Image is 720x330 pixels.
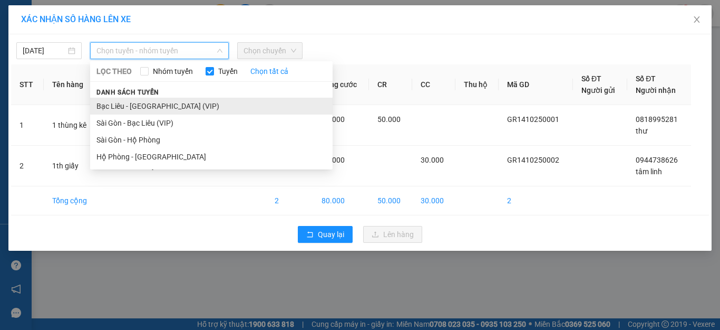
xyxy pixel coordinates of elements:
[363,226,422,243] button: uploadLên hàng
[636,86,676,95] span: Người nhận
[507,115,559,124] span: GR1410250001
[266,186,313,215] td: 2
[44,186,99,215] td: Tổng cộng
[412,186,455,215] td: 30.000
[44,146,99,186] td: 1th giấy
[90,131,333,148] li: Sài Gòn - Hộ Phòng
[322,115,345,124] span: 50.000
[90,98,333,115] li: Bạc Liêu - [GEOGRAPHIC_DATA] (VIP)
[149,65,197,77] span: Nhóm tuyến
[61,25,69,34] span: environment
[214,65,242,77] span: Tuyến
[412,64,455,105] th: CC
[96,65,132,77] span: LỌC THEO
[369,64,412,105] th: CR
[90,115,333,131] li: Sài Gòn - Bạc Liêu (VIP)
[499,64,573,105] th: Mã GD
[5,79,108,96] b: GỬI : VP Giá Rai
[23,45,66,56] input: 14/10/2025
[11,146,44,186] td: 2
[636,127,647,135] span: thư
[369,186,412,215] td: 50.000
[507,156,559,164] span: GR1410250002
[581,74,601,83] span: Số ĐT
[217,48,223,54] span: down
[61,52,69,60] span: phone
[244,43,296,59] span: Chọn chuyến
[693,15,701,24] span: close
[5,50,201,63] li: 0983 44 7777
[377,115,401,124] span: 50.000
[682,5,712,35] button: Close
[636,74,656,83] span: Số ĐT
[306,231,314,239] span: rollback
[313,64,369,105] th: Tổng cước
[636,156,678,164] span: 0944738626
[499,186,573,215] td: 2
[636,115,678,124] span: 0818995281
[455,64,499,105] th: Thu hộ
[61,7,114,20] b: TRÍ NHÂN
[250,65,288,77] a: Chọn tất cả
[313,186,369,215] td: 80.000
[11,105,44,146] td: 1
[96,43,222,59] span: Chọn tuyến - nhóm tuyến
[44,64,99,105] th: Tên hàng
[318,229,344,240] span: Quay lại
[11,64,44,105] th: STT
[322,156,345,164] span: 30.000
[636,167,662,176] span: tâm linh
[44,105,99,146] td: 1 thùng kê
[5,23,201,50] li: [STREET_ADDRESS][PERSON_NAME]
[581,86,615,95] span: Người gửi
[90,148,333,165] li: Hộ Phòng - [GEOGRAPHIC_DATA]
[21,14,131,24] span: XÁC NHẬN SỐ HÀNG LÊN XE
[298,226,353,243] button: rollbackQuay lại
[90,88,166,97] span: Danh sách tuyến
[421,156,444,164] span: 30.000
